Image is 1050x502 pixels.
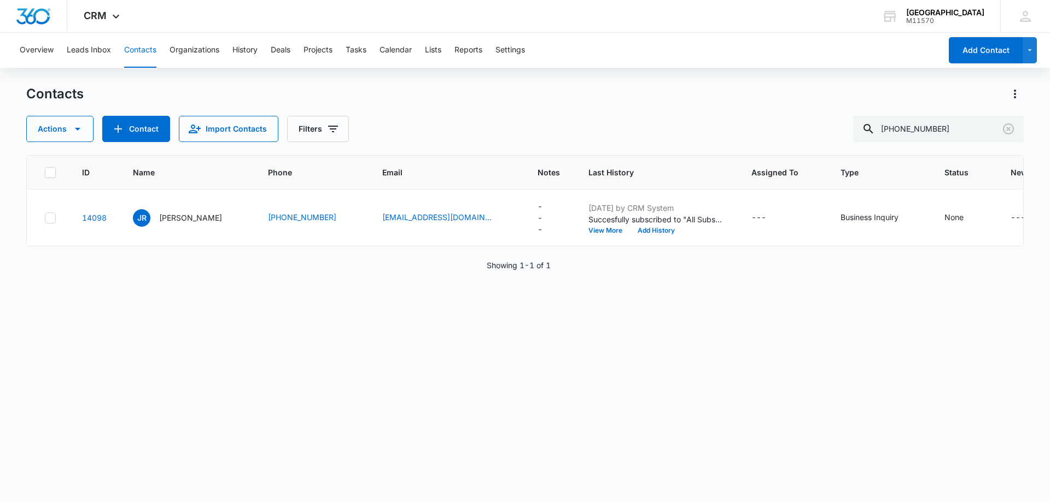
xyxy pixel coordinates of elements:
span: Phone [268,167,340,178]
span: CRM [84,10,107,21]
button: Calendar [380,33,412,68]
div: Email - janethramos9@yahoo.com - Select to Edit Field [382,211,511,225]
span: Assigned To [751,167,798,178]
button: Organizations [170,33,219,68]
div: None [944,211,964,223]
button: Actions [26,116,94,142]
div: Phone - (281) 733-5625 - Select to Edit Field [268,211,356,225]
span: ID [82,167,91,178]
div: Name - Janeth Ramos - Select to Edit Field [133,209,242,227]
button: Leads Inbox [67,33,111,68]
button: Overview [20,33,54,68]
div: --- [751,211,766,225]
div: Type - Business Inquiry - Select to Edit Field [841,211,918,225]
span: Status [944,167,969,178]
div: --- [538,200,542,235]
button: Clear [1000,120,1017,138]
span: Notes [538,167,562,178]
a: Navigate to contact details page for Janeth Ramos [82,213,107,222]
button: Lists [425,33,441,68]
button: Add History [630,227,682,234]
div: --- [1011,211,1025,225]
button: View More [588,227,630,234]
button: History [232,33,258,68]
div: account id [906,17,984,25]
button: Add Contact [949,37,1023,63]
div: New Client - - Select to Edit Field [1011,211,1045,225]
button: Filters [287,116,349,142]
p: [DATE] by CRM System [588,202,725,214]
p: Showing 1-1 of 1 [487,259,551,271]
h1: Contacts [26,86,84,102]
button: Projects [304,33,332,68]
button: Actions [1006,85,1024,103]
div: Notes - - Select to Edit Field [538,200,562,235]
div: Business Inquiry [841,211,899,223]
span: Email [382,167,495,178]
a: [PHONE_NUMBER] [268,211,336,223]
a: [EMAIL_ADDRESS][DOMAIN_NAME] [382,211,492,223]
p: Succesfully subscribed to "All Subscribers". [588,214,725,225]
button: Tasks [346,33,366,68]
button: Contacts [124,33,156,68]
span: Type [841,167,902,178]
span: Name [133,167,226,178]
button: Import Contacts [179,116,278,142]
button: Deals [271,33,290,68]
div: account name [906,8,984,17]
span: JR [133,209,150,227]
p: [PERSON_NAME] [159,212,222,223]
div: Assigned To - - Select to Edit Field [751,211,786,225]
button: Settings [495,33,525,68]
span: Last History [588,167,709,178]
div: Status - None - Select to Edit Field [944,211,983,225]
button: Reports [454,33,482,68]
button: Add Contact [102,116,170,142]
input: Search Contacts [853,116,1024,142]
